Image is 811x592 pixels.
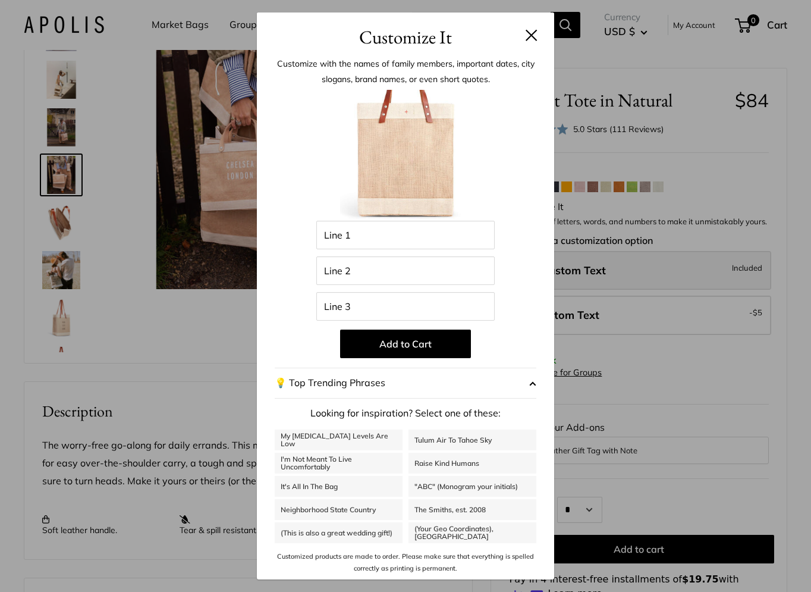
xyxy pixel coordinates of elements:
[275,499,403,520] a: Neighborhood State Country
[275,522,403,543] a: (This is also a great wedding gift!)
[275,405,536,422] p: Looking for inspiration? Select one of these:
[408,476,536,497] a: "ABC" (Monogram your initials)
[408,430,536,450] a: Tulum Air To Tahoe Sky
[408,453,536,474] a: Raise Kind Humans
[275,476,403,497] a: It's All In The Bag
[275,550,536,575] p: Customized products are made to order. Please make sure that everything is spelled correctly as p...
[340,330,471,358] button: Add to Cart
[340,90,471,221] img: Blank_Product.002.jpg
[275,23,536,51] h3: Customize It
[275,56,536,87] p: Customize with the names of family members, important dates, city slogans, brand names, or even s...
[275,430,403,450] a: My [MEDICAL_DATA] Levels Are Low
[408,522,536,543] a: (Your Geo Coordinates), [GEOGRAPHIC_DATA]
[275,368,536,399] button: 💡 Top Trending Phrases
[408,499,536,520] a: The Smiths, est. 2008
[10,547,127,582] iframe: Sign Up via Text for Offers
[275,453,403,474] a: I'm Not Meant To Live Uncomfortably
